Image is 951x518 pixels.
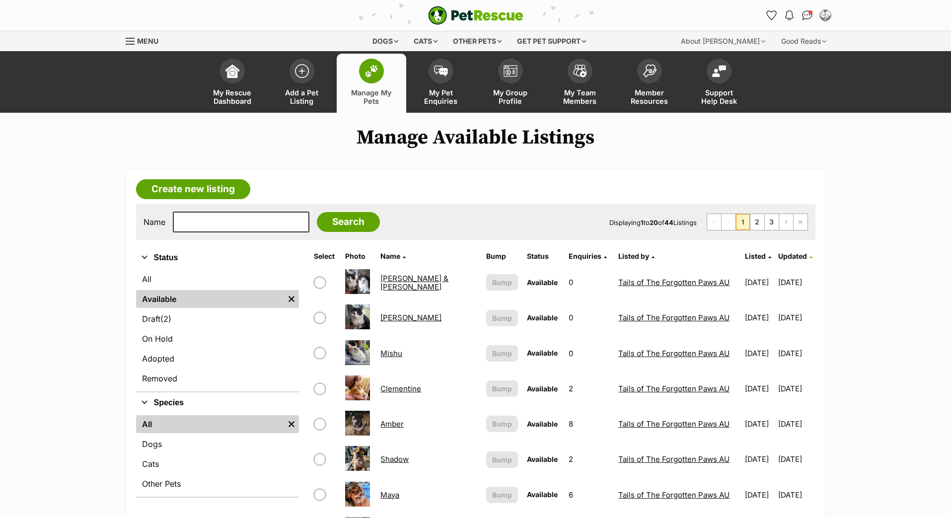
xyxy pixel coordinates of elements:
[558,88,602,105] span: My Team Members
[820,10,830,20] img: Tails of The Forgotten Paws AU profile pic
[794,214,807,230] a: Last page
[284,415,299,433] a: Remove filter
[380,313,441,322] a: [PERSON_NAME]
[565,371,613,406] td: 2
[476,54,545,113] a: My Group Profile
[380,274,448,292] a: [PERSON_NAME] & [PERSON_NAME]
[664,219,673,226] strong: 44
[428,6,523,25] img: logo-e224e6f780fb5917bec1dbf3a21bbac754714ae5b6737aabdf751b685950b380.svg
[488,88,533,105] span: My Group Profile
[492,348,512,359] span: Bump
[341,248,376,264] th: Photo
[785,10,793,20] img: notifications-46538b983faf8c2785f20acdc204bb7945ddae34d4c08c2a6579f10ce5e182be.svg
[366,31,405,51] div: Dogs
[779,214,793,230] a: Next page
[527,349,558,357] span: Available
[492,277,512,288] span: Bump
[745,252,771,260] a: Listed
[136,350,299,368] a: Adopted
[674,31,772,51] div: About [PERSON_NAME]
[765,214,779,230] a: Page 3
[337,54,406,113] a: Manage My Pets
[225,64,239,78] img: dashboard-icon-eb2f2d2d3e046f16d808141f083e7271f6b2e854fb5c12c21221c1fb7104beca.svg
[527,384,558,393] span: Available
[380,252,406,260] a: Name
[284,290,299,308] a: Remove filter
[569,252,607,260] a: Enquiries
[486,416,518,432] button: Bump
[280,88,324,105] span: Add a Pet Listing
[136,396,299,409] button: Species
[527,455,558,463] span: Available
[527,490,558,499] span: Available
[745,252,766,260] span: Listed
[764,7,780,23] a: Favourites
[800,7,815,23] a: Conversations
[210,88,255,105] span: My Rescue Dashboard
[618,313,730,322] a: Tails of The Forgotten Paws AU
[317,212,380,232] input: Search
[774,31,833,51] div: Good Reads
[741,300,777,335] td: [DATE]
[486,487,518,503] button: Bump
[627,88,672,105] span: Member Resources
[707,214,721,230] span: First page
[618,490,730,500] a: Tails of The Forgotten Paws AU
[565,442,613,476] td: 2
[618,419,730,429] a: Tails of The Forgotten Paws AU
[428,6,523,25] a: PetRescue
[527,313,558,322] span: Available
[380,419,404,429] a: Amber
[527,278,558,287] span: Available
[137,37,158,45] span: Menu
[565,265,613,299] td: 0
[144,218,165,226] label: Name
[136,310,299,328] a: Draft
[510,31,593,51] div: Get pet support
[198,54,267,113] a: My Rescue Dashboard
[817,7,833,23] button: My account
[365,65,378,77] img: manage-my-pets-icon-02211641906a0b7f246fdf0571729dbe1e7629f14944591b6c1af311fb30b64b.svg
[741,407,777,441] td: [DATE]
[136,290,284,308] a: Available
[295,64,309,78] img: add-pet-listing-icon-0afa8454b4691262ce3f59096e99ab1cd57d4a30225e0717b998d2c9b9846f56.svg
[618,349,730,358] a: Tails of The Forgotten Paws AU
[136,413,299,497] div: Species
[136,455,299,473] a: Cats
[136,270,299,288] a: All
[618,278,730,287] a: Tails of The Forgotten Paws AU
[565,300,613,335] td: 0
[504,65,517,77] img: group-profile-icon-3fa3cf56718a62981997c0bc7e787c4b2cf8bcc04b72c1350f741eb67cf2f40e.svg
[527,420,558,428] span: Available
[349,88,394,105] span: Manage My Pets
[741,371,777,406] td: [DATE]
[778,478,814,512] td: [DATE]
[136,435,299,453] a: Dogs
[778,407,814,441] td: [DATE]
[565,407,613,441] td: 8
[136,475,299,493] a: Other Pets
[310,248,340,264] th: Select
[380,384,421,393] a: Clementine
[618,384,730,393] a: Tails of The Forgotten Paws AU
[482,248,522,264] th: Bump
[618,454,730,464] a: Tails of The Forgotten Paws AU
[573,65,587,77] img: team-members-icon-5396bd8760b3fe7c0b43da4ab00e1e3bb1a5d9ba89233759b79545d2d3fc5d0d.svg
[545,54,615,113] a: My Team Members
[778,252,812,260] a: Updated
[641,219,644,226] strong: 1
[764,7,833,23] ul: Account quick links
[618,252,649,260] span: Listed by
[722,214,735,230] span: Previous page
[136,415,284,433] a: All
[267,54,337,113] a: Add a Pet Listing
[802,10,812,20] img: chat-41dd97257d64d25036548639549fe6c8038ab92f7586957e7f3b1b290dea8141.svg
[609,219,697,226] span: Displaying to of Listings
[736,214,750,230] span: Page 1
[643,64,657,77] img: member-resources-icon-8e73f808a243e03378d46382f2149f9095a855e16c252ad45f914b54edf8863c.svg
[136,268,299,391] div: Status
[778,265,814,299] td: [DATE]
[565,478,613,512] td: 6
[434,66,448,76] img: pet-enquiries-icon-7e3ad2cf08bfb03b45e93fb7055b45f3efa6380592205ae92323e6603595dc1f.svg
[380,454,409,464] a: Shadow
